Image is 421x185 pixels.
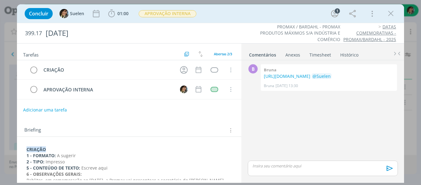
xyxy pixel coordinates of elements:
span: APROVAÇÃO INTERNA [139,10,196,17]
div: dialog [17,4,404,183]
a: PROMAX / BARDAHL - PROMAX PRODUTOS MÁXIMOS S/A INDÚSTRIA E COMÉRCIO [260,24,340,42]
button: Concluir [25,8,53,19]
strong: 1 - FORMATO: [27,153,56,158]
span: Escreve aqui [81,165,108,171]
span: Impresso [46,159,65,165]
a: [URL][DOMAIN_NAME] [264,73,310,79]
strong: 5 - CONTEÚDO DE TEXTO: [27,165,80,171]
span: A sugerir [57,153,76,158]
b: Bruna [264,67,276,73]
strong: CRIAÇÃO [27,146,46,152]
div: Anexos [285,52,300,58]
img: arrow-down-up.svg [198,51,203,57]
span: 399.17 [25,30,42,37]
div: 1 [335,8,340,14]
span: Abertas 2/3 [214,52,232,56]
span: Tarefas [23,50,39,58]
div: B [248,64,258,74]
a: Comentários [249,49,276,58]
div: APROVAÇÃO INTERNA [41,86,174,94]
button: 1 [330,9,340,19]
button: S [179,85,188,94]
button: Adicionar uma tarefa [23,104,67,116]
a: DATAS COMEMORATIVAS - PROMAX/BARDAHL - 2025 [343,24,396,42]
button: 01:00 [107,9,130,19]
span: @Suelen [313,73,331,79]
a: Timesheet [309,49,331,58]
button: APROVAÇÃO INTERNA [138,10,197,18]
div: CRIAÇÃO [41,66,174,74]
span: 01:00 [117,11,129,16]
span: Briefing [24,126,41,134]
a: Histórico [340,49,359,58]
button: SSuelen [59,9,84,18]
strong: 2 - TIPO: [27,159,44,165]
span: Concluir [29,11,48,16]
span: [DATE] 13:30 [276,83,298,89]
img: S [59,9,69,18]
img: S [180,86,188,93]
span: Suelen [70,11,84,16]
div: [DATE] [43,26,239,41]
strong: 6 - OBSERVAÇÕES GERAIS: [27,171,82,177]
p: Bruna [264,83,274,89]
